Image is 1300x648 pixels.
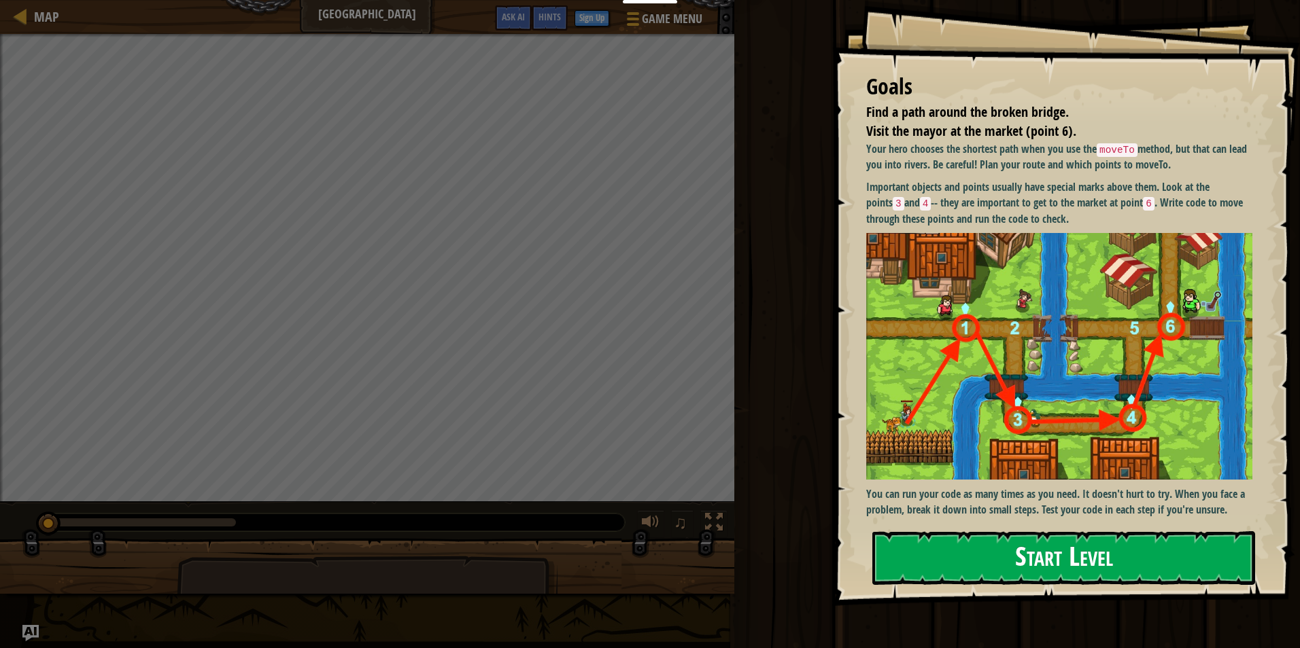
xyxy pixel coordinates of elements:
[872,531,1255,585] button: Start Level
[866,71,1252,103] div: Goals
[671,510,694,538] button: ♫
[866,486,1263,518] p: You can run your code as many times as you need. It doesn't hurt to try. When you face a problem,...
[866,179,1263,226] p: Important objects and points usually have special marks above them. Look at the points and -- the...
[866,141,1263,173] p: Your hero chooses the shortest path when you use the method, but that can lead you into rivers. B...
[674,512,687,533] span: ♫
[920,197,931,211] code: 4
[495,5,532,31] button: Ask AI
[849,103,1249,122] li: Find a path around the broken bridge.
[27,7,59,26] a: Map
[637,510,664,538] button: Adjust volume
[866,103,1069,121] span: Find a path around the broken bridge.
[700,510,728,538] button: Toggle fullscreen
[1143,197,1154,211] code: 6
[1097,143,1137,157] code: moveTo
[866,233,1263,479] img: Bbb
[642,10,702,28] span: Game Menu
[502,10,525,23] span: Ask AI
[34,7,59,26] span: Map
[849,122,1249,141] li: Visit the mayor at the market (point 6).
[616,5,711,37] button: Game Menu
[22,625,39,641] button: Ask AI
[575,10,609,26] button: Sign Up
[893,197,904,211] code: 3
[866,122,1076,140] span: Visit the mayor at the market (point 6).
[538,10,561,23] span: Hints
